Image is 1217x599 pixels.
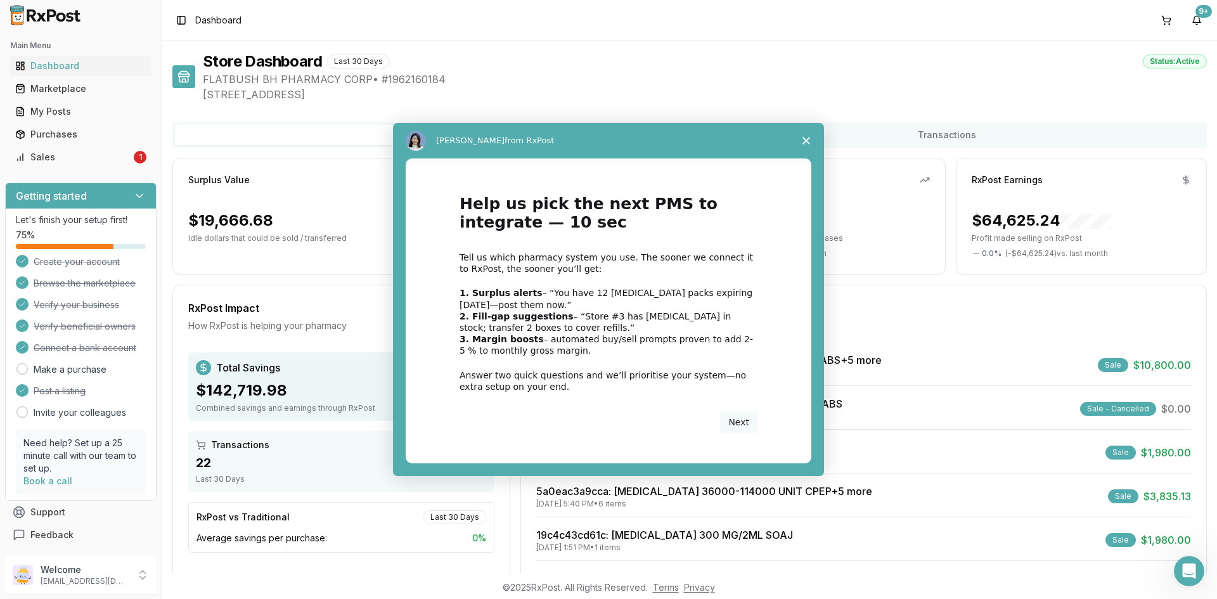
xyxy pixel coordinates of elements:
[460,311,574,321] b: 2. Fill-gap suggestions
[789,123,824,158] span: Close survey
[505,136,554,145] span: from RxPost
[460,252,757,274] div: Tell us which pharmacy system you use. The sooner we connect it to RxPost, the sooner you’ll get:
[460,288,543,298] b: 1. Surplus alerts
[460,333,757,356] div: – automated buy/sell prompts proven to add 2-5 % to monthly gross margin.
[460,334,544,344] b: 3. Margin boosts
[720,411,757,433] button: Next
[436,136,505,145] span: [PERSON_NAME]
[460,287,757,310] div: – “You have 12 [MEDICAL_DATA] packs expiring [DATE]—post them now.”
[460,195,757,239] h1: Help us pick the next PMS to integrate — 10 sec
[460,370,757,392] div: Answer two quick questions and we’ll prioritise your system—no extra setup on your end.
[406,131,426,151] img: Profile image for Alice
[460,311,757,333] div: – “Store #3 has [MEDICAL_DATA] in stock; transfer 2 boxes to cover refills.”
